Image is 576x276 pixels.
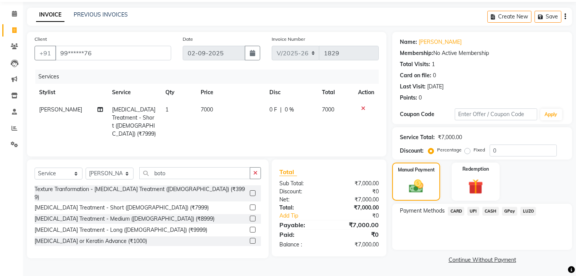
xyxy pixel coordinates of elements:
[540,109,562,120] button: Apply
[329,188,385,196] div: ₹0
[274,188,329,196] div: Discount:
[400,94,417,102] div: Points:
[400,71,431,80] div: Card on file:
[322,106,335,113] span: 7000
[35,36,47,43] label: Client
[474,146,485,153] label: Fixed
[394,256,571,264] a: Continue Without Payment
[35,215,215,223] div: [MEDICAL_DATA] Treatment - Medium ([DEMOGRAPHIC_DATA]) (₹8999)
[433,71,436,80] div: 0
[329,196,385,204] div: ₹7,000.00
[487,11,531,23] button: Create New
[285,106,294,114] span: 0 %
[329,220,385,229] div: ₹7,000.00
[35,226,207,234] div: [MEDICAL_DATA] Treatment - Long ([DEMOGRAPHIC_DATA]) (₹9999)
[437,146,462,153] label: Percentage
[36,8,64,22] a: INVOICE
[400,207,445,215] span: Payment Methods
[39,106,82,113] span: [PERSON_NAME]
[400,83,426,91] div: Last Visit:
[448,207,464,216] span: CARD
[112,106,156,137] span: [MEDICAL_DATA] Treatment - Short ([DEMOGRAPHIC_DATA]) (₹7999)
[35,185,247,201] div: Texture Tranformation - [MEDICAL_DATA] Treatment ([DEMOGRAPHIC_DATA]) (₹3999)
[438,133,462,141] div: ₹7,000.00
[329,241,385,249] div: ₹7,000.00
[338,212,385,220] div: ₹0
[400,38,417,46] div: Name:
[419,94,422,102] div: 0
[318,84,354,101] th: Total
[467,207,479,216] span: UPI
[272,36,305,43] label: Invoice Number
[165,106,168,113] span: 1
[279,168,297,176] span: Total
[400,133,435,141] div: Service Total:
[161,84,196,101] th: Qty
[274,230,329,239] div: Paid:
[274,180,329,188] div: Sub Total:
[400,49,433,57] div: Membership:
[400,49,564,57] div: No Active Membership
[329,180,385,188] div: ₹7,000.00
[455,108,537,120] input: Enter Offer / Coupon Code
[427,83,444,91] div: [DATE]
[353,84,379,101] th: Action
[201,106,213,113] span: 7000
[74,11,128,18] a: PREVIOUS INVOICES
[400,60,430,68] div: Total Visits:
[329,204,385,212] div: ₹7,000.00
[274,212,338,220] a: Add Tip
[482,207,499,216] span: CASH
[280,106,282,114] span: |
[35,70,385,84] div: Services
[55,46,171,60] input: Search by Name/Mobile/Email/Code
[520,207,536,216] span: LUZO
[398,166,435,173] label: Manual Payment
[108,84,161,101] th: Service
[400,110,455,118] div: Coupon Code
[35,204,209,212] div: [MEDICAL_DATA] Treatment - Short ([DEMOGRAPHIC_DATA]) (₹7999)
[404,178,427,195] img: _cash.svg
[139,167,250,179] input: Search or Scan
[432,60,435,68] div: 1
[274,241,329,249] div: Balance :
[462,166,489,173] label: Redemption
[274,196,329,204] div: Net:
[274,220,329,229] div: Payable:
[269,106,277,114] span: 0 F
[35,46,56,60] button: +91
[419,38,462,46] a: [PERSON_NAME]
[535,11,561,23] button: Save
[265,84,317,101] th: Disc
[35,84,108,101] th: Stylist
[329,230,385,239] div: ₹0
[502,207,518,216] span: GPay
[183,36,193,43] label: Date
[464,177,488,196] img: _gift.svg
[274,204,329,212] div: Total:
[35,237,147,245] div: [MEDICAL_DATA] or Keratin Advance (₹1000)
[400,147,424,155] div: Discount:
[196,84,265,101] th: Price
